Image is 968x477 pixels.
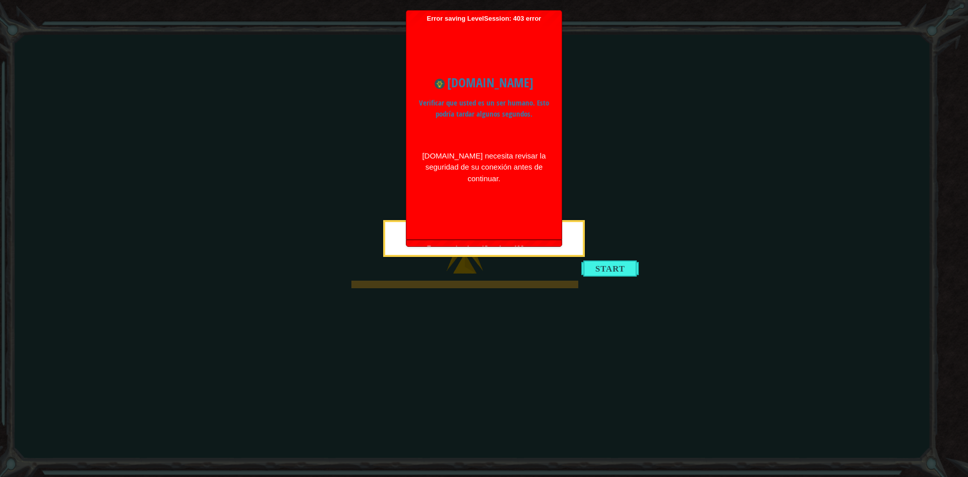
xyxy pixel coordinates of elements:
[411,15,557,235] span: Error saving LevelSession: 403 error
[419,73,549,92] h1: [DOMAIN_NAME]
[581,260,639,277] button: Start
[419,97,549,120] p: Verificar que usted es un ser humano. Esto podría tardar algunos segundos.
[419,150,549,185] div: [DOMAIN_NAME] necesita revisar la seguridad de su conexión antes de continuar.
[435,79,445,89] img: Ícono para www.ozaria.com
[411,244,557,333] span: Error saving LevelSession: 403 error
